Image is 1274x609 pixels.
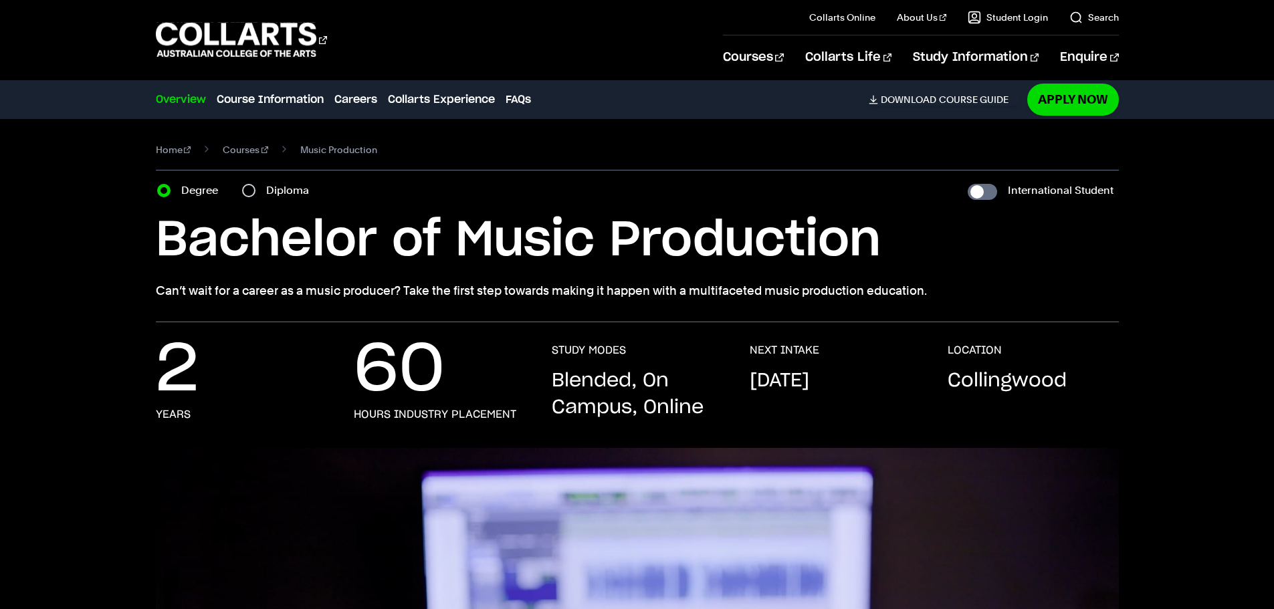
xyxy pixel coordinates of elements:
[266,181,317,200] label: Diploma
[1027,84,1119,115] a: Apply Now
[156,92,206,108] a: Overview
[506,92,531,108] a: FAQs
[217,92,324,108] a: Course Information
[1060,35,1118,80] a: Enquire
[948,368,1067,394] p: Collingwood
[156,281,1119,300] p: Can’t wait for a career as a music producer? Take the first step towards making it happen with a ...
[1069,11,1119,24] a: Search
[1008,181,1113,200] label: International Student
[181,181,226,200] label: Degree
[805,35,891,80] a: Collarts Life
[156,344,199,397] p: 2
[354,344,445,397] p: 60
[388,92,495,108] a: Collarts Experience
[552,368,723,421] p: Blended, On Campus, Online
[223,140,268,159] a: Courses
[156,408,191,421] h3: Years
[723,35,784,80] a: Courses
[869,94,1019,106] a: DownloadCourse Guide
[913,35,1039,80] a: Study Information
[156,140,191,159] a: Home
[334,92,377,108] a: Careers
[750,368,809,394] p: [DATE]
[897,11,946,24] a: About Us
[156,211,1119,271] h1: Bachelor of Music Production
[881,94,936,106] span: Download
[156,21,327,59] div: Go to homepage
[300,140,377,159] span: Music Production
[809,11,875,24] a: Collarts Online
[948,344,1002,357] h3: LOCATION
[354,408,516,421] h3: hours industry placement
[552,344,626,357] h3: STUDY MODES
[968,11,1048,24] a: Student Login
[750,344,819,357] h3: NEXT INTAKE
